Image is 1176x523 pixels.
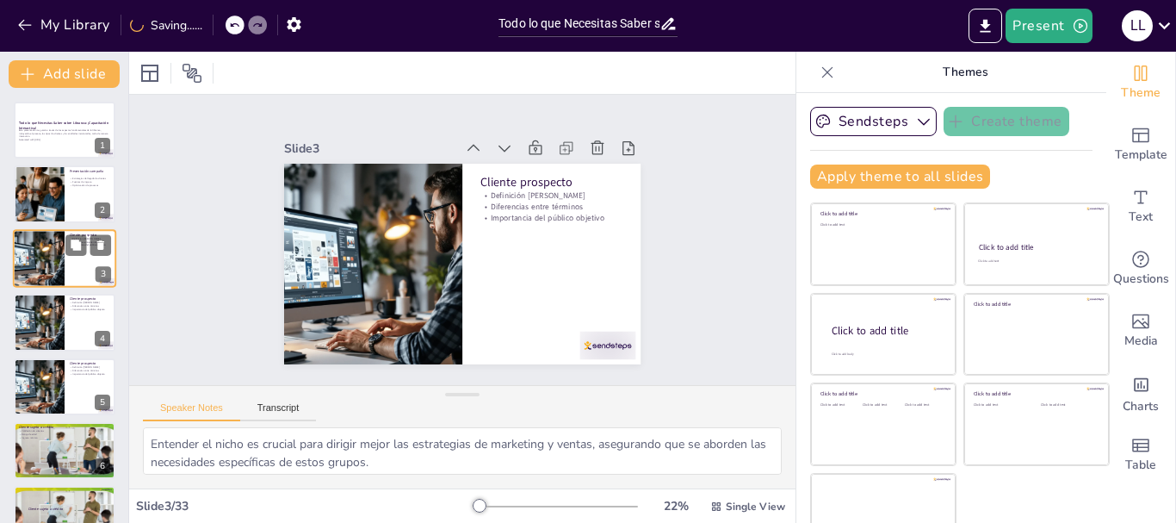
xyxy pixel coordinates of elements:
div: Slide 3 / 33 [136,498,473,514]
div: Click to add body [832,352,940,356]
p: Definición [PERSON_NAME] [70,302,110,305]
p: Diferencias entre términos [70,305,110,308]
div: Add images, graphics, shapes or video [1106,300,1175,362]
div: https://cdn.sendsteps.com/images/logo/sendsteps_logo_white.pnghttps://cdn.sendsteps.com/images/lo... [14,358,115,415]
span: Media [1124,332,1158,351]
button: Present [1006,9,1092,43]
div: Saving...... [130,17,202,34]
button: Speaker Notes [143,402,240,421]
p: Generated with [URL] [19,139,110,142]
p: Cliente prospecto [70,232,111,237]
button: L L [1122,9,1153,43]
p: Cliente sujeto a crédito [28,507,106,513]
div: 3 [96,266,111,282]
div: Add text boxes [1106,176,1175,238]
button: Delete Slide [90,234,111,255]
input: Insert title [498,11,659,36]
button: Transcript [240,402,317,421]
div: Click to add title [820,210,944,217]
p: Definición [PERSON_NAME] [70,365,110,369]
p: Optimización de procesos [70,183,110,186]
div: Add ready made slides [1106,114,1175,176]
button: My Library [13,11,117,39]
div: Click to add text [863,403,901,408]
div: Click to add text [974,403,1028,408]
textarea: Entender el nicho es crucial para dirigir mejor las estrategias de marketing y ventas, asegurando... [143,427,782,475]
p: Estrategias de llegada de clientes [70,177,110,180]
div: Click to add title [974,301,1097,308]
p: Importancia del público objetivo [70,308,110,311]
p: Rango de edad [19,433,110,436]
button: Add slide [9,60,120,88]
div: Click to add text [820,403,859,408]
span: Table [1125,456,1156,475]
strong: Todo lo que Necesitas Saber sobre Libranza: ¡Capacitación Interactiva! [19,121,108,130]
div: https://cdn.sendsteps.com/images/logo/sendsteps_logo_white.pnghttps://cdn.sendsteps.com/images/lo... [14,422,115,479]
span: Position [182,63,202,84]
div: 5 [95,395,110,410]
span: Text [1129,208,1153,227]
p: Fuentes de ingreso [70,180,110,184]
p: Cliente prospecto [70,296,110,302]
div: https://cdn.sendsteps.com/images/logo/sendsteps_logo_white.pnghttps://cdn.sendsteps.com/images/lo... [13,229,116,288]
p: Definición [PERSON_NAME] [480,190,623,202]
p: Definición [PERSON_NAME] [70,237,111,240]
button: Export to PowerPoint [969,9,1002,43]
p: Importancia del público objetivo [70,372,110,376]
div: Click to add title [979,242,1093,252]
p: Importancia del público objetivo [480,212,623,223]
div: Click to add text [1041,403,1095,408]
p: Validación de criterios [19,430,110,433]
span: Charts [1123,397,1159,416]
div: Click to add title [974,390,1097,397]
div: Click to add title [820,390,944,397]
div: Click to add text [905,403,944,408]
div: Change the overall theme [1106,52,1175,114]
span: Template [1115,146,1167,165]
div: Click to add title [832,323,942,338]
p: Cliente prospecto [480,174,623,190]
div: https://cdn.sendsteps.com/images/logo/sendsteps_logo_white.pnghttps://cdn.sendsteps.com/images/lo... [14,165,115,222]
div: Add charts and graphs [1106,362,1175,424]
div: Get real-time input from your audience [1106,238,1175,300]
p: Diferencias entre términos [480,202,623,213]
p: Presentación campaña [70,169,110,174]
p: Esta presentación te guiará a través de los aspectos fundamentales de la libranza, incluyendo el ... [19,129,110,139]
div: https://cdn.sendsteps.com/images/logo/sendsteps_logo_white.pnghttps://cdn.sendsteps.com/images/lo... [14,102,115,159]
div: 1 [95,138,110,153]
div: Click to add text [820,223,944,227]
p: Diferencias entre términos [70,369,110,372]
p: Cliente prospecto [70,361,110,366]
span: Questions [1113,270,1169,289]
div: Add a table [1106,424,1175,486]
p: Themes [841,52,1089,93]
div: L L [1122,10,1153,41]
p: Importancia del público objetivo [70,243,111,246]
button: Sendsteps [810,107,937,136]
span: Theme [1121,84,1161,103]
button: Apply theme to all slides [810,165,990,189]
div: 6 [95,458,110,474]
button: Duplicate Slide [65,234,86,255]
div: 22 % [655,498,696,514]
p: Diferencias entre términos [70,240,111,244]
div: https://cdn.sendsteps.com/images/logo/sendsteps_logo_white.pnghttps://cdn.sendsteps.com/images/lo... [14,294,115,351]
p: Cliente sujeto a crédito [19,425,110,430]
div: 2 [95,202,110,218]
div: Layout [136,59,164,87]
span: Single View [726,500,785,514]
button: Create theme [944,107,1069,136]
p: Ingreso mínimo [19,436,110,439]
div: Slide 3 [284,140,455,157]
div: Click to add text [978,259,1092,264]
div: 4 [95,331,110,346]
